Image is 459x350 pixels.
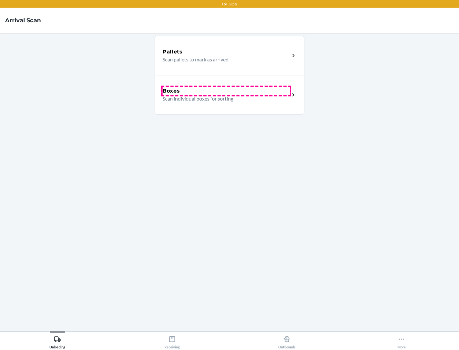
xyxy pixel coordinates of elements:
[164,333,180,349] div: Receiving
[49,333,65,349] div: Unloading
[163,48,183,56] h5: Pallets
[278,333,295,349] div: Outbounds
[5,16,41,24] h4: Arrival Scan
[155,36,304,75] a: PalletsScan pallets to mark as arrived
[397,333,406,349] div: More
[115,332,229,349] button: Receiving
[163,87,180,95] h5: Boxes
[222,1,237,7] p: TST_LOG
[163,95,285,102] p: Scan individual boxes for sorting
[163,56,285,63] p: Scan pallets to mark as arrived
[155,75,304,115] a: BoxesScan individual boxes for sorting
[344,332,459,349] button: More
[229,332,344,349] button: Outbounds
